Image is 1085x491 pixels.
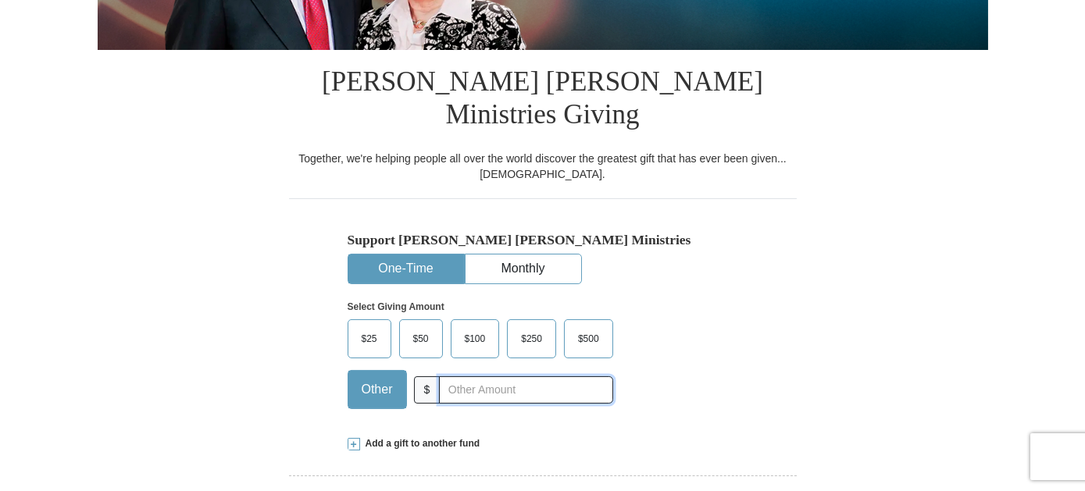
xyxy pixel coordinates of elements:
[570,327,607,350] span: $500
[354,327,385,350] span: $25
[414,376,441,404] span: $
[289,50,797,151] h1: [PERSON_NAME] [PERSON_NAME] Ministries Giving
[466,254,581,283] button: Monthly
[348,301,444,312] strong: Select Giving Amount
[348,232,738,248] h5: Support [PERSON_NAME] [PERSON_NAME] Ministries
[289,151,797,182] div: Together, we're helping people all over the world discover the greatest gift that has ever been g...
[348,254,464,283] button: One-Time
[354,378,401,401] span: Other
[360,437,480,450] span: Add a gift to another fund
[457,327,494,350] span: $100
[439,376,612,404] input: Other Amount
[513,327,550,350] span: $250
[405,327,437,350] span: $50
